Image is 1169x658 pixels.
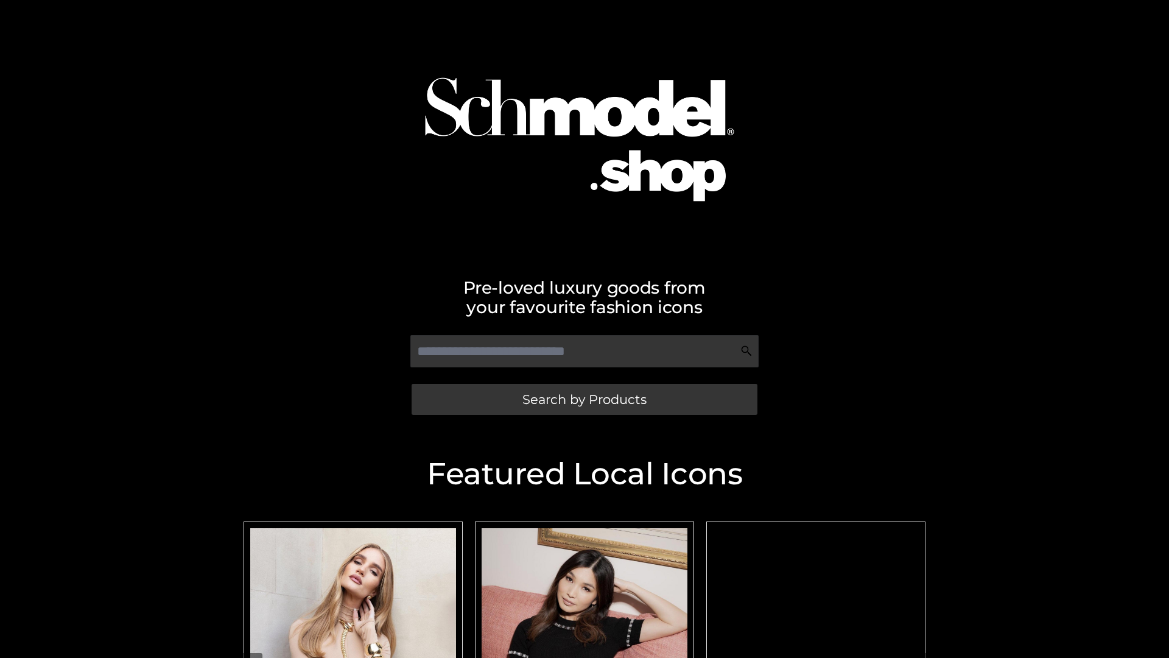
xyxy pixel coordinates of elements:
[740,345,753,357] img: Search Icon
[412,384,757,415] a: Search by Products
[237,459,932,489] h2: Featured Local Icons​
[237,278,932,317] h2: Pre-loved luxury goods from your favourite fashion icons
[522,393,647,406] span: Search by Products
